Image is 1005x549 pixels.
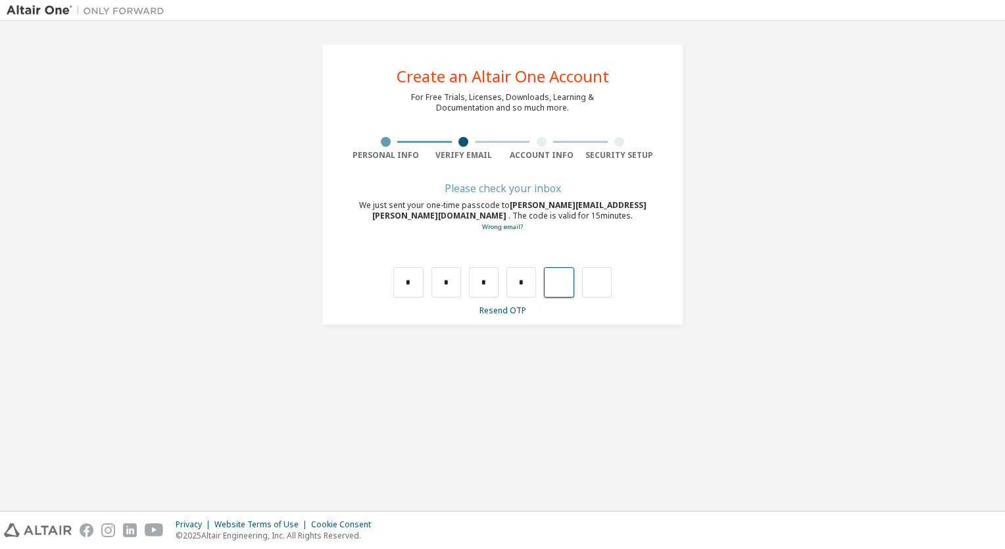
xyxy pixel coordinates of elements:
img: Altair One [7,4,171,17]
div: Privacy [176,519,214,530]
a: Go back to the registration form [482,222,523,231]
img: altair_logo.svg [4,523,72,537]
div: For Free Trials, Licenses, Downloads, Learning & Documentation and so much more. [411,92,594,113]
p: © 2025 Altair Engineering, Inc. All Rights Reserved. [176,530,379,541]
a: Resend OTP [479,305,526,316]
div: Personal Info [347,150,425,161]
img: youtube.svg [145,523,164,537]
div: Account Info [502,150,581,161]
img: facebook.svg [80,523,93,537]
div: We just sent your one-time passcode to . The code is valid for 15 minutes. [347,200,658,232]
div: Verify Email [425,150,503,161]
div: Security Setup [581,150,659,161]
span: [PERSON_NAME][EMAIL_ADDRESS][PERSON_NAME][DOMAIN_NAME] [372,199,647,221]
img: instagram.svg [101,523,115,537]
div: Cookie Consent [311,519,379,530]
div: Create an Altair One Account [397,68,609,84]
div: Please check your inbox [347,184,658,192]
div: Website Terms of Use [214,519,311,530]
img: linkedin.svg [123,523,137,537]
